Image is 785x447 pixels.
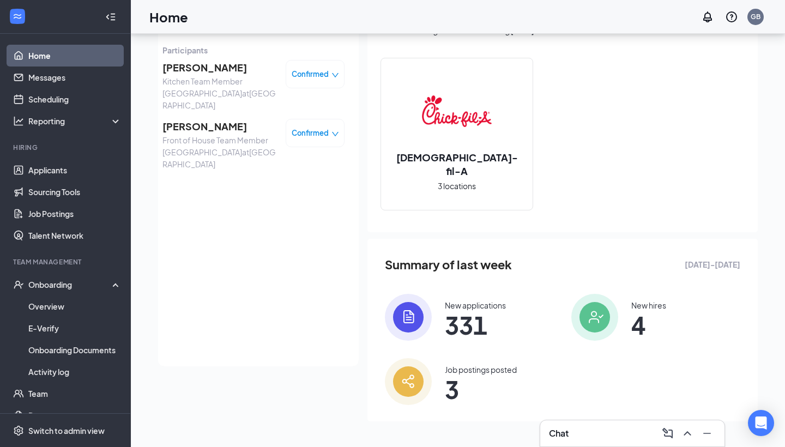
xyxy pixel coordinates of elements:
a: Activity log [28,361,122,383]
div: Hiring [13,143,119,152]
a: Onboarding Documents [28,339,122,361]
a: Applicants [28,159,122,181]
span: [PERSON_NAME] [162,119,277,134]
button: Minimize [698,425,716,442]
svg: Settings [13,425,24,436]
button: ChevronUp [679,425,696,442]
div: Onboarding [28,279,112,290]
img: icon [385,358,432,405]
img: Chick-fil-A [422,76,492,146]
div: Job postings posted [445,364,517,375]
a: Scheduling [28,88,122,110]
span: Confirmed [292,69,329,80]
div: Switch to admin view [28,425,105,436]
img: icon [385,294,432,341]
a: Team [28,383,122,404]
button: ComposeMessage [659,425,677,442]
span: 331 [445,315,506,335]
span: [DATE] - [DATE] [685,258,740,270]
div: New hires [631,300,666,311]
a: Overview [28,295,122,317]
a: Home [28,45,122,67]
svg: Minimize [701,427,714,440]
div: New applications [445,300,506,311]
span: down [331,130,339,138]
span: Confirmed [292,128,329,138]
a: Job Postings [28,203,122,225]
svg: ComposeMessage [661,427,674,440]
h1: Home [149,8,188,26]
svg: Collapse [105,11,116,22]
a: Talent Network [28,225,122,246]
svg: ChevronUp [681,427,694,440]
img: icon [571,294,618,341]
svg: WorkstreamLogo [12,11,23,22]
svg: Notifications [701,10,714,23]
a: Messages [28,67,122,88]
a: Documents [28,404,122,426]
div: GB [751,12,760,21]
span: 3 locations [438,180,476,192]
span: down [331,71,339,79]
span: Summary of last week [385,255,512,274]
a: E-Verify [28,317,122,339]
span: [PERSON_NAME] [162,60,277,75]
h2: [DEMOGRAPHIC_DATA]-fil-A [381,150,533,178]
div: Team Management [13,257,119,267]
a: Sourcing Tools [28,181,122,203]
span: 4 [631,315,666,335]
svg: Analysis [13,116,24,126]
svg: UserCheck [13,279,24,290]
h3: Chat [549,427,569,439]
svg: QuestionInfo [725,10,738,23]
span: 3 [445,379,517,399]
span: Participants [162,44,345,56]
div: Open Intercom Messenger [748,410,774,436]
span: Front of House Team Member [GEOGRAPHIC_DATA] at [GEOGRAPHIC_DATA] [162,134,277,170]
div: Reporting [28,116,122,126]
span: Kitchen Team Member [GEOGRAPHIC_DATA] at [GEOGRAPHIC_DATA] [162,75,277,111]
